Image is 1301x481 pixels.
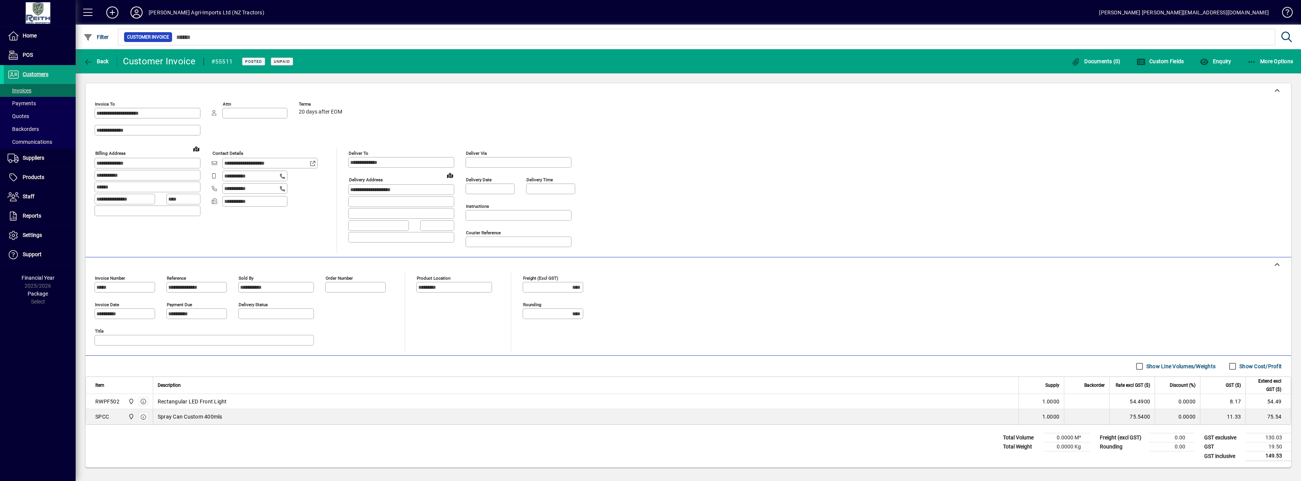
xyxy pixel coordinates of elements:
[1200,451,1246,461] td: GST inclusive
[999,433,1045,442] td: Total Volume
[1200,58,1231,64] span: Enquiry
[1200,442,1246,451] td: GST
[8,126,39,132] span: Backorders
[1070,54,1122,68] button: Documents (0)
[1245,394,1291,409] td: 54.49
[23,213,41,219] span: Reports
[4,46,76,65] a: POS
[299,109,342,115] span: 20 days after EOM
[466,204,489,209] mat-label: Instructions
[1045,381,1059,389] span: Supply
[326,276,353,281] mat-label: Order number
[4,84,76,97] a: Invoices
[466,151,487,156] mat-label: Deliver via
[1246,433,1291,442] td: 130.03
[1042,413,1060,420] span: 1.0000
[4,123,76,135] a: Backorders
[1045,442,1090,451] td: 0.0000 Kg
[466,230,501,235] mat-label: Courier Reference
[1149,442,1194,451] td: 0.00
[123,55,196,67] div: Customer Invoice
[1155,394,1200,409] td: 0.0000
[158,398,227,405] span: Rectangular LED Front Light
[1198,54,1233,68] button: Enquiry
[4,26,76,45] a: Home
[8,87,31,93] span: Invoices
[100,6,124,19] button: Add
[82,54,111,68] button: Back
[1149,433,1194,442] td: 0.00
[1245,409,1291,424] td: 75.54
[4,97,76,110] a: Payments
[84,34,109,40] span: Filter
[23,251,42,257] span: Support
[444,169,456,181] a: View on map
[4,226,76,245] a: Settings
[23,155,44,161] span: Suppliers
[223,101,231,107] mat-label: Attn
[1045,433,1090,442] td: 0.0000 M³
[239,302,268,307] mat-label: Delivery status
[23,232,42,238] span: Settings
[1084,381,1105,389] span: Backorder
[1247,58,1293,64] span: More Options
[1145,363,1216,370] label: Show Line Volumes/Weights
[4,110,76,123] a: Quotes
[523,302,541,307] mat-label: Rounding
[1276,2,1292,26] a: Knowledge Base
[82,30,111,44] button: Filter
[1071,58,1121,64] span: Documents (0)
[1136,58,1184,64] span: Custom Fields
[1246,451,1291,461] td: 149.53
[23,33,37,39] span: Home
[4,207,76,226] a: Reports
[466,177,492,182] mat-label: Delivery date
[95,101,115,107] mat-label: Invoice To
[158,413,222,420] span: Spray Can Custom 400mls
[167,302,192,307] mat-label: Payment due
[95,328,104,334] mat-label: Title
[167,276,186,281] mat-label: Reference
[1096,433,1149,442] td: Freight (excl GST)
[124,6,149,19] button: Profile
[190,143,202,155] a: View on map
[239,276,253,281] mat-label: Sold by
[1114,398,1150,405] div: 54.4900
[8,139,52,145] span: Communications
[4,168,76,187] a: Products
[22,275,54,281] span: Financial Year
[211,56,233,68] div: #55511
[23,193,34,199] span: Staff
[1226,381,1241,389] span: GST ($)
[417,276,450,281] mat-label: Product location
[1238,363,1282,370] label: Show Cost/Profit
[23,52,33,58] span: POS
[8,100,36,106] span: Payments
[4,135,76,148] a: Communications
[4,149,76,168] a: Suppliers
[95,302,119,307] mat-label: Invoice date
[299,102,344,107] span: Terms
[4,245,76,264] a: Support
[1099,6,1269,19] div: [PERSON_NAME] [PERSON_NAME][EMAIL_ADDRESS][DOMAIN_NAME]
[1250,377,1281,394] span: Extend excl GST ($)
[95,276,125,281] mat-label: Invoice number
[4,187,76,206] a: Staff
[95,381,104,389] span: Item
[1200,394,1245,409] td: 8.17
[84,58,109,64] span: Back
[23,71,48,77] span: Customers
[28,291,48,297] span: Package
[245,59,262,64] span: Posted
[1200,409,1245,424] td: 11.33
[23,174,44,180] span: Products
[149,6,264,19] div: [PERSON_NAME] Agri-Imports Ltd (NZ Tractors)
[126,413,135,421] span: Ashburton
[1246,442,1291,451] td: 19.50
[1135,54,1186,68] button: Custom Fields
[523,276,558,281] mat-label: Freight (excl GST)
[95,398,120,405] div: RWPF502
[158,381,181,389] span: Description
[1170,381,1195,389] span: Discount (%)
[274,59,290,64] span: Unpaid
